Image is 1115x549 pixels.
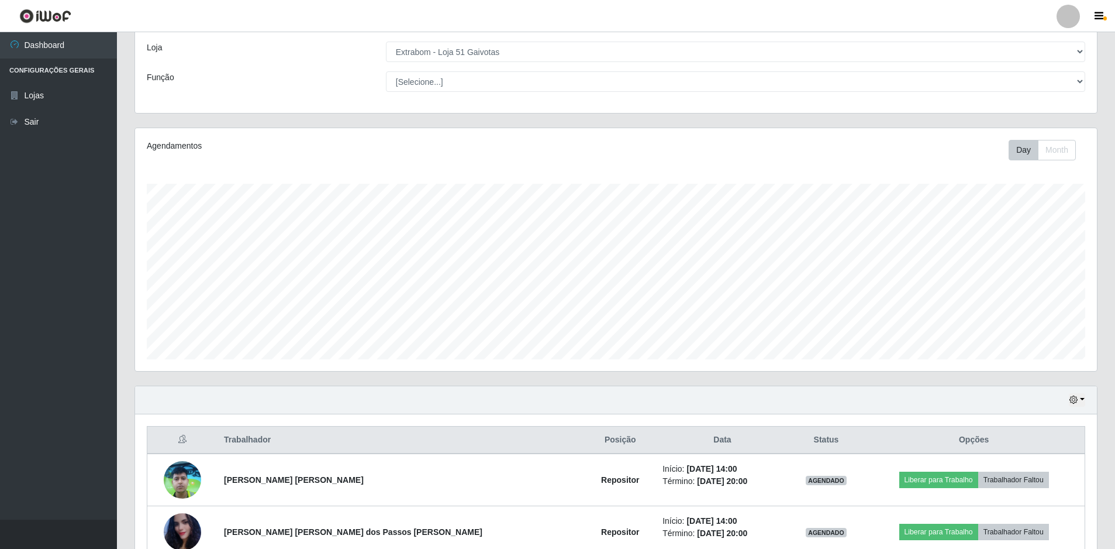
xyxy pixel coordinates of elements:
[1009,140,1076,160] div: First group
[863,427,1085,454] th: Opções
[662,463,782,475] li: Início:
[147,42,162,54] label: Loja
[164,455,201,505] img: 1748462708796.jpeg
[697,476,747,486] time: [DATE] 20:00
[686,516,737,526] time: [DATE] 14:00
[662,515,782,527] li: Início:
[806,476,847,485] span: AGENDADO
[601,527,639,537] strong: Repositor
[662,475,782,488] li: Término:
[662,527,782,540] li: Término:
[147,71,174,84] label: Função
[655,427,789,454] th: Data
[1009,140,1085,160] div: Toolbar with button groups
[585,427,655,454] th: Posição
[224,475,364,485] strong: [PERSON_NAME] [PERSON_NAME]
[899,524,978,540] button: Liberar para Trabalho
[899,472,978,488] button: Liberar para Trabalho
[806,528,847,537] span: AGENDADO
[1009,140,1038,160] button: Day
[19,9,71,23] img: CoreUI Logo
[978,524,1049,540] button: Trabalhador Faltou
[601,475,639,485] strong: Repositor
[789,427,864,454] th: Status
[686,464,737,473] time: [DATE] 14:00
[697,529,747,538] time: [DATE] 20:00
[1038,140,1076,160] button: Month
[147,140,527,152] div: Agendamentos
[978,472,1049,488] button: Trabalhador Faltou
[217,427,585,454] th: Trabalhador
[224,527,482,537] strong: [PERSON_NAME] [PERSON_NAME] dos Passos [PERSON_NAME]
